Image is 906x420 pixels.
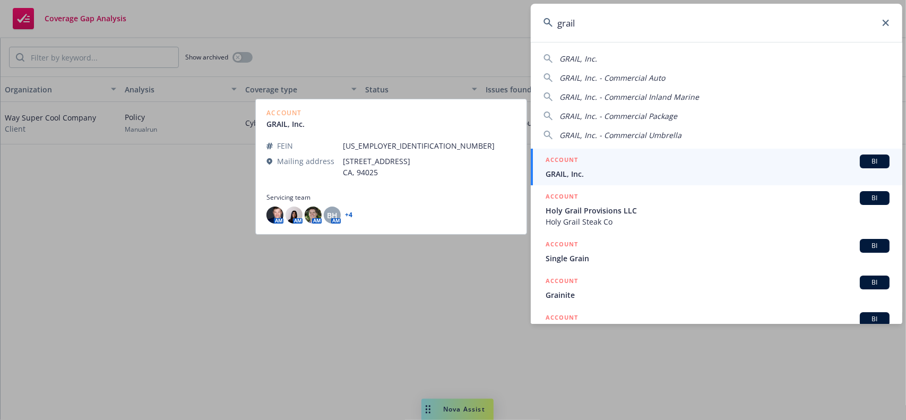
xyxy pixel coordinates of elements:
span: BI [864,193,885,203]
span: BI [864,157,885,166]
span: Holy Grail Steak Co [546,216,890,227]
span: Holy Grail Provisions LLC [546,205,890,216]
span: GRAIL, Inc. - Commercial Package [559,111,677,121]
h5: ACCOUNT [546,155,578,167]
a: ACCOUNTBISingle Grain [531,233,902,270]
a: ACCOUNTBIHoly Grail Provisions LLCHoly Grail Steak Co [531,185,902,233]
a: ACCOUNTBI [531,306,902,343]
span: Grainite [546,289,890,301]
a: ACCOUNTBIGrainite [531,270,902,306]
h5: ACCOUNT [546,312,578,325]
span: GRAIL, Inc. - Commercial Auto [559,73,665,83]
h5: ACCOUNT [546,191,578,204]
span: GRAIL, Inc. [559,54,597,64]
span: BI [864,241,885,251]
span: Single Grain [546,253,890,264]
h5: ACCOUNT [546,239,578,252]
span: BI [864,314,885,324]
span: GRAIL, Inc. - Commercial Inland Marine [559,92,699,102]
span: GRAIL, Inc. [546,168,890,179]
span: GRAIL, Inc. - Commercial Umbrella [559,130,681,140]
h5: ACCOUNT [546,276,578,288]
span: BI [864,278,885,287]
a: ACCOUNTBIGRAIL, Inc. [531,149,902,185]
input: Search... [531,4,902,42]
